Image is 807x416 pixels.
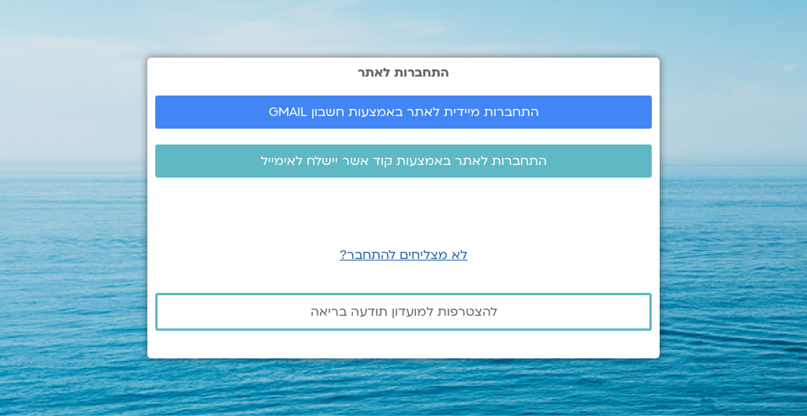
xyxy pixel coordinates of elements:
a: להצטרפות למועדון תודעה בריאה [155,293,652,331]
span: התחברות מיידית לאתר באמצעות חשבון GMAIL [269,105,539,119]
a: התחברות מיידית לאתר באמצעות חשבון GMAIL [155,96,652,129]
h2: התחברות לאתר [155,66,652,80]
a: לא מצליחים להתחבר? [340,246,467,264]
span: להצטרפות למועדון תודעה בריאה [311,305,497,319]
span: התחברות לאתר באמצעות קוד אשר יישלח לאימייל [261,154,547,168]
a: התחברות לאתר באמצעות קוד אשר יישלח לאימייל [155,144,652,178]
